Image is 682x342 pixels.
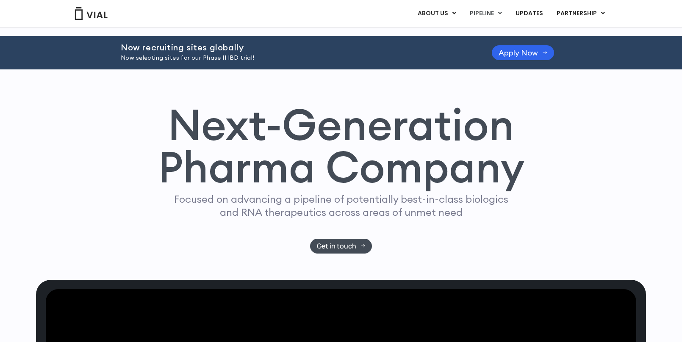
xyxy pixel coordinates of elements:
[509,6,549,21] a: UPDATES
[317,243,356,249] span: Get in touch
[499,50,538,56] span: Apply Now
[310,239,372,254] a: Get in touch
[411,6,463,21] a: ABOUT USMenu Toggle
[170,193,512,219] p: Focused on advancing a pipeline of potentially best-in-class biologics and RNA therapeutics acros...
[463,6,508,21] a: PIPELINEMenu Toggle
[121,53,471,63] p: Now selecting sites for our Phase II IBD trial!
[74,7,108,20] img: Vial Logo
[158,103,524,189] h1: Next-Generation Pharma Company
[492,45,554,60] a: Apply Now
[121,43,471,52] h2: Now recruiting sites globally
[550,6,612,21] a: PARTNERSHIPMenu Toggle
